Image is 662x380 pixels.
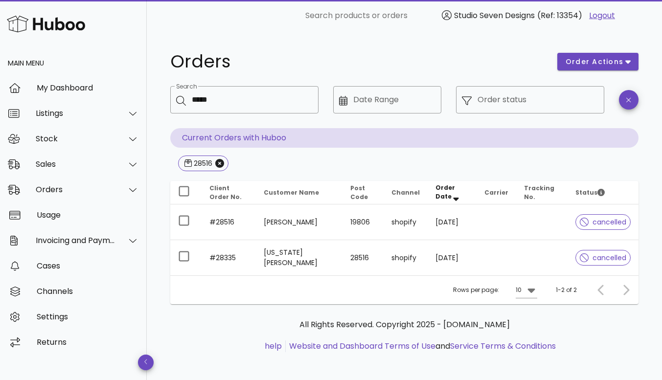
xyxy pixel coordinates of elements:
[215,159,224,168] button: Close
[342,240,384,275] td: 28516
[477,181,516,204] th: Carrier
[36,236,115,245] div: Invoicing and Payments
[256,240,342,275] td: [US_STATE][PERSON_NAME]
[37,210,139,220] div: Usage
[7,13,85,34] img: Huboo Logo
[192,158,212,168] div: 28516
[37,261,139,270] div: Cases
[202,240,256,275] td: #28335
[178,319,631,331] p: All Rights Reserved. Copyright 2025 - [DOMAIN_NAME]
[435,183,455,201] span: Order Date
[209,184,242,201] span: Client Order No.
[384,204,428,240] td: shopify
[350,184,368,201] span: Post Code
[170,128,639,148] p: Current Orders with Huboo
[384,240,428,275] td: shopify
[516,286,522,294] div: 10
[37,337,139,347] div: Returns
[484,188,508,197] span: Carrier
[170,53,546,70] h1: Orders
[524,184,554,201] span: Tracking No.
[202,204,256,240] td: #28516
[256,181,342,204] th: Customer Name
[557,53,639,70] button: order actions
[565,57,624,67] span: order actions
[37,287,139,296] div: Channels
[289,340,435,352] a: Website and Dashboard Terms of Use
[589,10,615,22] a: Logout
[176,83,197,90] label: Search
[428,240,477,275] td: [DATE]
[342,181,384,204] th: Post Code
[286,340,556,352] li: and
[537,10,582,21] span: (Ref: 13354)
[265,340,282,352] a: help
[384,181,428,204] th: Channel
[36,159,115,169] div: Sales
[516,282,537,298] div: 10Rows per page:
[202,181,256,204] th: Client Order No.
[428,204,477,240] td: [DATE]
[391,188,420,197] span: Channel
[37,312,139,321] div: Settings
[37,83,139,92] div: My Dashboard
[36,185,115,194] div: Orders
[36,134,115,143] div: Stock
[556,286,577,294] div: 1-2 of 2
[453,276,537,304] div: Rows per page:
[256,204,342,240] td: [PERSON_NAME]
[575,188,605,197] span: Status
[264,188,319,197] span: Customer Name
[342,204,384,240] td: 19806
[516,181,568,204] th: Tracking No.
[36,109,115,118] div: Listings
[454,10,535,21] span: Studio Seven Designs
[568,181,639,204] th: Status
[580,254,626,261] span: cancelled
[450,340,556,352] a: Service Terms & Conditions
[580,219,626,225] span: cancelled
[428,181,477,204] th: Order Date: Sorted descending. Activate to remove sorting.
